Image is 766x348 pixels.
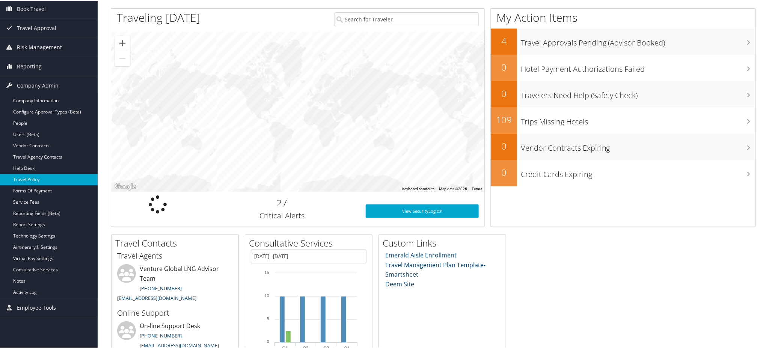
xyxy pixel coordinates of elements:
[521,112,755,126] h3: Trips Missing Hotels
[117,250,233,260] h3: Travel Agents
[140,331,182,338] a: [PHONE_NUMBER]
[521,59,755,74] h3: Hotel Payment Authorizations Failed
[267,316,269,320] tspan: 5
[491,139,517,152] h2: 0
[472,186,482,190] a: Terms (opens in new tab)
[491,9,755,25] h1: My Action Items
[439,186,467,190] span: Map data ©2025
[383,236,506,249] h2: Custom Links
[210,196,354,209] h2: 27
[491,113,517,126] h2: 109
[117,9,200,25] h1: Traveling [DATE]
[17,76,59,94] span: Company Admin
[17,56,42,75] span: Reporting
[491,86,517,99] h2: 0
[115,50,130,65] button: Zoom out
[210,210,354,220] h3: Critical Alerts
[521,165,755,179] h3: Credit Cards Expiring
[265,293,269,297] tspan: 10
[491,54,755,80] a: 0Hotel Payment Authorizations Failed
[491,133,755,159] a: 0Vendor Contracts Expiring
[491,28,755,54] a: 4Travel Approvals Pending (Advisor Booked)
[335,12,479,26] input: Search for Traveler
[491,80,755,107] a: 0Travelers Need Help (Safety Check)
[386,279,415,287] a: Deem Site
[140,341,219,348] a: [EMAIL_ADDRESS][DOMAIN_NAME]
[366,204,479,217] a: View SecurityLogic®
[491,165,517,178] h2: 0
[491,107,755,133] a: 109Trips Missing Hotels
[386,250,457,259] a: Emerald Aisle Enrollment
[115,35,130,50] button: Zoom in
[521,33,755,47] h3: Travel Approvals Pending (Advisor Booked)
[17,298,56,316] span: Employee Tools
[267,339,269,343] tspan: 0
[521,86,755,100] h3: Travelers Need Help (Safety Check)
[386,260,486,278] a: Travel Management Plan Template- Smartsheet
[117,307,233,318] h3: Online Support
[113,181,138,191] img: Google
[17,37,62,56] span: Risk Management
[521,138,755,153] h3: Vendor Contracts Expiring
[140,284,182,291] a: [PHONE_NUMBER]
[117,294,196,301] a: [EMAIL_ADDRESS][DOMAIN_NAME]
[491,60,517,73] h2: 0
[17,18,56,37] span: Travel Approval
[249,236,372,249] h2: Consultative Services
[491,34,517,47] h2: 4
[113,181,138,191] a: Open this area in Google Maps (opens a new window)
[491,159,755,186] a: 0Credit Cards Expiring
[265,269,269,274] tspan: 15
[113,263,237,304] li: Venture Global LNG Advisor Team
[115,236,238,249] h2: Travel Contacts
[402,186,434,191] button: Keyboard shortcuts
